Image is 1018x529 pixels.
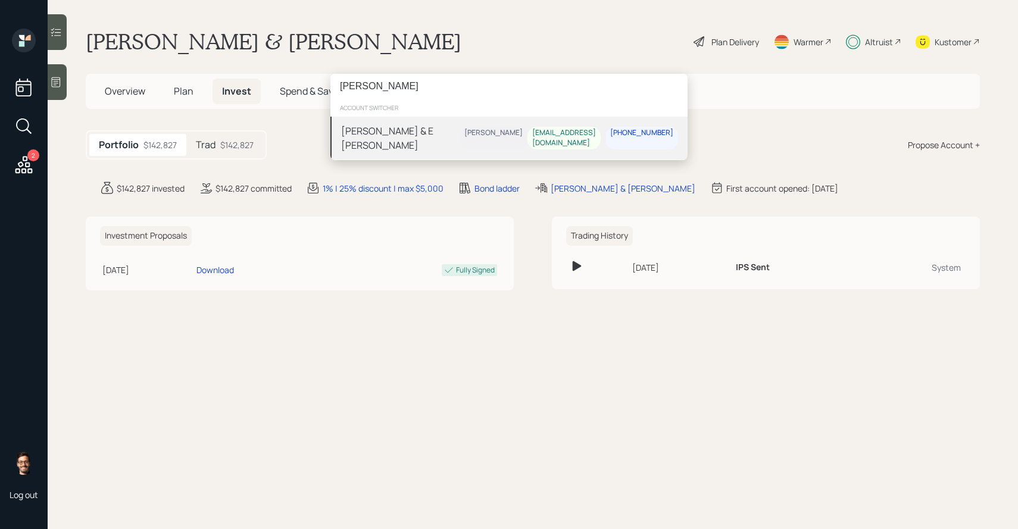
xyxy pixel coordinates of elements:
div: [EMAIL_ADDRESS][DOMAIN_NAME] [532,129,596,149]
div: [PERSON_NAME] & E [PERSON_NAME] [341,124,460,152]
div: [PHONE_NUMBER] [610,129,673,139]
div: [PERSON_NAME] [464,129,523,139]
input: Type a command or search… [330,74,688,99]
div: account switcher [330,99,688,117]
